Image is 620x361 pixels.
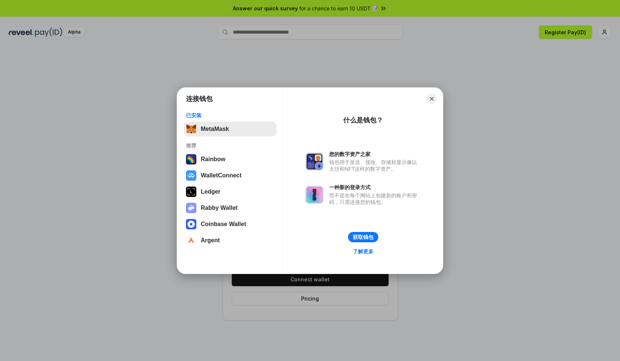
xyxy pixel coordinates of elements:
[201,172,242,179] div: WalletConnect
[348,232,378,242] button: 获取钱包
[201,221,246,228] div: Coinbase Wallet
[427,94,437,104] button: Close
[329,192,421,205] div: 而不是在每个网站上创建新的账户和密码，只需连接您的钱包。
[329,159,421,172] div: 钱包用于发送、接收、存储和显示像以太坊和NFT这样的数字资产。
[201,188,220,195] div: Ledger
[184,152,276,167] button: Rainbow
[201,126,229,132] div: MetaMask
[353,248,373,255] div: 了解更多
[186,154,196,164] img: svg+xml,%3Csvg%20width%3D%22120%22%20height%3D%22120%22%20viewBox%3D%220%200%20120%20120%22%20fil...
[343,116,383,125] div: 什么是钱包？
[329,184,421,191] div: 一种新的登录方式
[353,234,373,240] div: 获取钱包
[184,233,276,248] button: Argent
[329,151,421,157] div: 您的数字资产之家
[201,156,225,163] div: Rainbow
[184,201,276,215] button: Rabby Wallet
[184,217,276,232] button: Coinbase Wallet
[186,142,274,149] div: 推荐
[186,235,196,246] img: svg+xml,%3Csvg%20width%3D%2228%22%20height%3D%2228%22%20viewBox%3D%220%200%2028%2028%22%20fill%3D...
[184,184,276,199] button: Ledger
[201,237,220,244] div: Argent
[186,170,196,181] img: svg+xml,%3Csvg%20width%3D%2228%22%20height%3D%2228%22%20viewBox%3D%220%200%2028%2028%22%20fill%3D...
[186,112,274,119] div: 已安装
[306,186,323,204] img: svg+xml,%3Csvg%20xmlns%3D%22http%3A%2F%2Fwww.w3.org%2F2000%2Fsvg%22%20fill%3D%22none%22%20viewBox...
[201,205,238,211] div: Rabby Wallet
[186,219,196,229] img: svg+xml,%3Csvg%20width%3D%2228%22%20height%3D%2228%22%20viewBox%3D%220%200%2028%2028%22%20fill%3D...
[186,124,196,134] img: svg+xml,%3Csvg%20fill%3D%22none%22%20height%3D%2233%22%20viewBox%3D%220%200%2035%2033%22%20width%...
[348,247,378,256] a: 了解更多
[306,153,323,170] img: svg+xml,%3Csvg%20xmlns%3D%22http%3A%2F%2Fwww.w3.org%2F2000%2Fsvg%22%20fill%3D%22none%22%20viewBox...
[184,122,276,136] button: MetaMask
[186,187,196,197] img: svg+xml,%3Csvg%20xmlns%3D%22http%3A%2F%2Fwww.w3.org%2F2000%2Fsvg%22%20width%3D%2228%22%20height%3...
[186,203,196,213] img: svg+xml,%3Csvg%20xmlns%3D%22http%3A%2F%2Fwww.w3.org%2F2000%2Fsvg%22%20fill%3D%22none%22%20viewBox...
[186,94,213,103] h1: 连接钱包
[184,168,276,183] button: WalletConnect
